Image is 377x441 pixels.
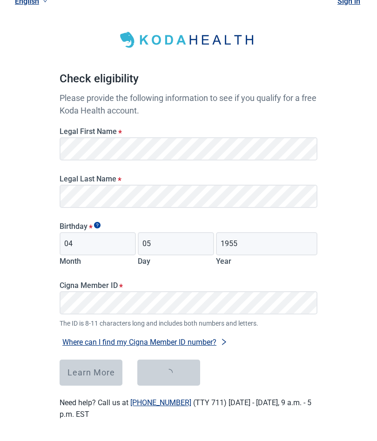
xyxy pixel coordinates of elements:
span: The ID is 8-11 characters long and includes both numbers and letters. [60,318,317,328]
div: Learn More [67,368,115,377]
span: Show tooltip [94,222,101,228]
button: Where can I find my Cigna Member ID number? [60,336,230,348]
button: Learn More [60,360,122,386]
input: Birth year [216,232,317,255]
label: Year [216,257,231,266]
a: [PHONE_NUMBER] [130,398,191,407]
label: Day [138,257,150,266]
span: loading [164,367,174,378]
label: Month [60,257,81,266]
input: Birth month [60,232,136,255]
h1: Check eligibility [60,70,317,92]
label: Need help? Call us at (TTY 711) [DATE] - [DATE], 9 a.m. - 5 p.m. EST [60,398,311,419]
span: right [220,338,228,346]
label: Cigna Member ID [60,281,317,290]
p: Please provide the following information to see if you qualify for a free Koda Health account. [60,92,317,117]
label: Legal First Name [60,127,317,136]
legend: Birthday [60,222,317,231]
input: Birth day [138,232,214,255]
img: Koda Health [114,28,263,52]
label: Legal Last Name [60,174,317,183]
